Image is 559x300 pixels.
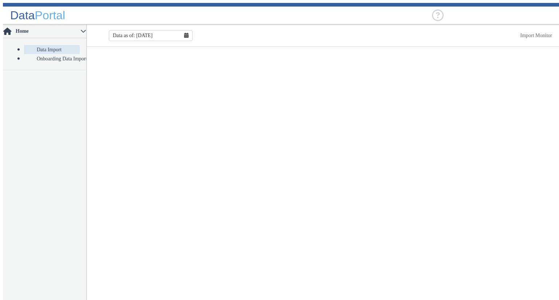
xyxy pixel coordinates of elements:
[15,28,80,34] span: Home
[3,25,86,38] p-accordion-header: Home
[520,33,552,38] a: This is available for Darling Employees only
[24,45,80,54] a: Data Import
[24,54,80,63] a: Onboarding Data Import
[3,38,86,70] p-accordion-content: Home
[444,12,553,19] ng-select: null
[432,9,444,21] div: Help
[113,33,152,39] span: Data as of: [DATE]
[10,9,35,22] span: Data
[35,9,66,22] span: Portal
